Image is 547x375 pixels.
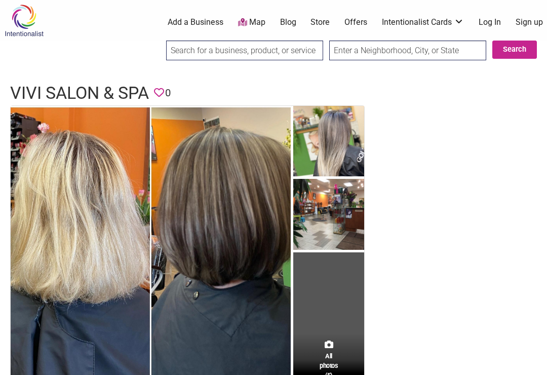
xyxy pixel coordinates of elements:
[382,17,464,28] a: Intentionalist Cards
[516,17,543,28] a: Sign up
[344,17,367,28] a: Offers
[165,85,171,101] span: 0
[310,17,330,28] a: Store
[492,41,537,59] button: Search
[168,17,223,28] a: Add a Business
[238,17,265,28] a: Map
[329,41,486,60] input: Enter a Neighborhood, City, or State
[479,17,501,28] a: Log In
[10,81,149,105] h1: Vivi Salon & Spa
[166,41,323,60] input: Search for a business, product, or service
[280,17,296,28] a: Blog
